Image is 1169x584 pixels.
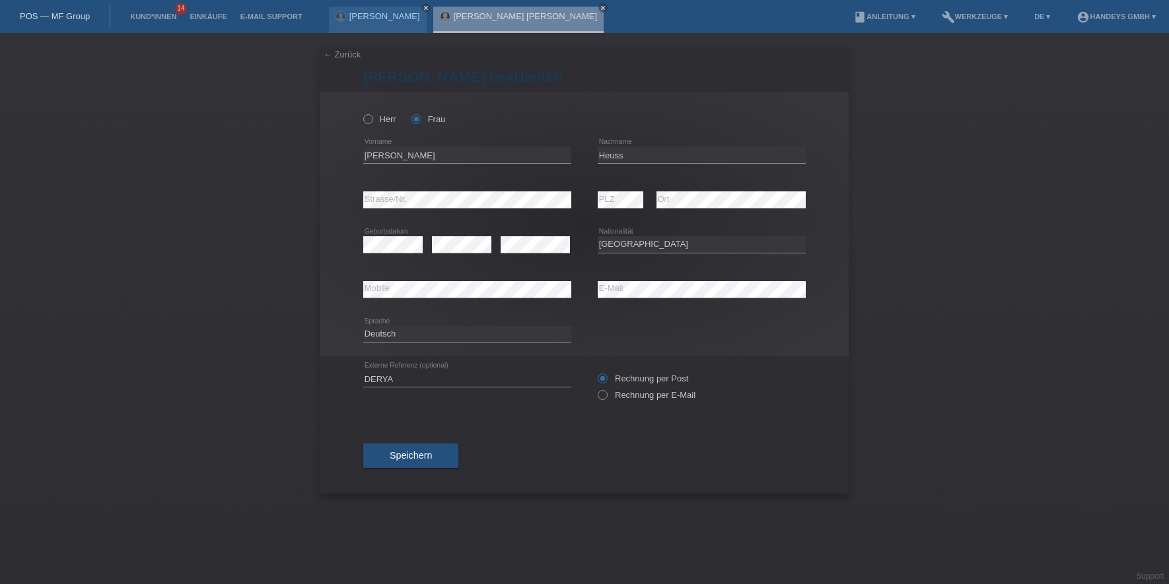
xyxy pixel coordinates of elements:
[1077,11,1090,24] i: account_circle
[183,13,233,20] a: Einkäufe
[234,13,309,20] a: E-Mail Support
[390,450,432,461] span: Speichern
[411,114,420,123] input: Frau
[598,373,688,383] label: Rechnung per Post
[847,13,921,20] a: bookAnleitung ▾
[349,11,420,21] a: [PERSON_NAME]
[935,13,1015,20] a: buildWerkzeuge ▾
[363,69,806,85] h1: [PERSON_NAME] bearbeiten
[942,11,955,24] i: build
[1028,13,1057,20] a: DE ▾
[124,13,183,20] a: Kund*innen
[853,11,867,24] i: book
[421,3,431,13] a: close
[20,11,90,21] a: POS — MF Group
[598,3,608,13] a: close
[598,390,695,400] label: Rechnung per E-Mail
[1070,13,1162,20] a: account_circleHandeys GmbH ▾
[1136,571,1164,581] a: Support
[324,49,361,59] a: ← Zurück
[598,373,606,390] input: Rechnung per Post
[175,3,187,15] span: 14
[423,5,429,11] i: close
[454,11,597,21] a: [PERSON_NAME] [PERSON_NAME]
[363,443,458,469] button: Speichern
[600,5,606,11] i: close
[363,114,372,123] input: Herr
[363,114,396,124] label: Herr
[598,390,606,406] input: Rechnung per E-Mail
[411,114,445,124] label: Frau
